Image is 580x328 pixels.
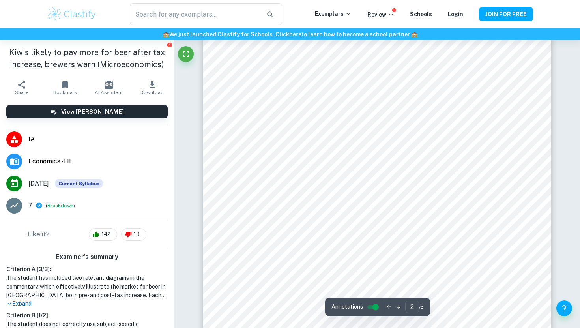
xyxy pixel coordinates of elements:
button: Bookmark [43,77,87,99]
a: Schools [410,11,432,17]
a: here [289,31,301,37]
span: AI Assistant [95,90,123,95]
span: Bookmark [53,90,77,95]
img: Clastify logo [47,6,97,22]
button: Help and Feedback [556,300,572,316]
button: Report issue [167,42,172,48]
h6: Criterion A [ 3 / 3 ]: [6,265,168,274]
button: Download [131,77,174,99]
button: View [PERSON_NAME] [6,105,168,118]
h6: Like it? [28,230,50,239]
p: Exemplars [315,9,352,18]
span: ( ) [46,202,75,210]
a: Login [448,11,463,17]
span: Download [140,90,164,95]
h1: The student has included two relevant diagrams in the commentary, which effectively illustrate th... [6,274,168,300]
div: 13 [121,228,146,241]
p: 7 [28,201,32,210]
span: Annotations [331,303,363,311]
p: Review [367,10,394,19]
span: [DATE] [28,179,49,188]
h6: We just launched Clastify for Schools. Click to learn how to become a school partner. [2,30,578,39]
span: Share [15,90,28,95]
h6: View [PERSON_NAME] [61,107,124,116]
span: Current Syllabus [55,179,103,188]
span: IA [28,135,168,144]
button: Fullscreen [178,46,194,62]
div: This exemplar is based on the current syllabus. Feel free to refer to it for inspiration/ideas wh... [55,179,103,188]
h6: Examiner's summary [3,252,171,262]
p: Expand [6,300,168,308]
h1: Kiwis likely to pay more for beer after tax increase, brewers warn (Microeconomics) [6,47,168,70]
button: Breakdown [47,202,73,209]
span: 142 [97,231,115,238]
span: 13 [129,231,144,238]
input: Search for any exemplars... [130,3,260,25]
img: AI Assistant [105,81,113,89]
span: 🏫 [163,31,169,37]
span: 🏫 [411,31,418,37]
button: JOIN FOR FREE [479,7,533,21]
span: / 5 [419,304,424,311]
div: 142 [89,228,117,241]
button: AI Assistant [87,77,131,99]
span: Economics - HL [28,157,168,166]
h6: Criterion B [ 1 / 2 ]: [6,311,168,320]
